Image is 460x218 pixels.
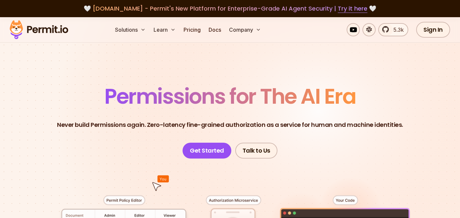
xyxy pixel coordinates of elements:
a: Get Started [183,143,231,159]
a: 5.3k [378,23,408,36]
span: [DOMAIN_NAME] - Permit's New Platform for Enterprise-Grade AI Agent Security | [93,4,367,13]
img: Permit logo [7,18,71,41]
button: Solutions [112,23,148,36]
p: Never build Permissions again. Zero-latency fine-grained authorization as a service for human and... [57,120,403,129]
button: Learn [151,23,178,36]
a: Docs [206,23,224,36]
a: Sign In [416,22,450,38]
div: 🤍 🤍 [16,4,444,13]
a: Try it here [338,4,367,13]
span: Permissions for The AI Era [104,82,356,111]
a: Pricing [181,23,203,36]
a: Talk to Us [235,143,277,159]
span: 5.3k [389,26,404,34]
button: Company [226,23,264,36]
